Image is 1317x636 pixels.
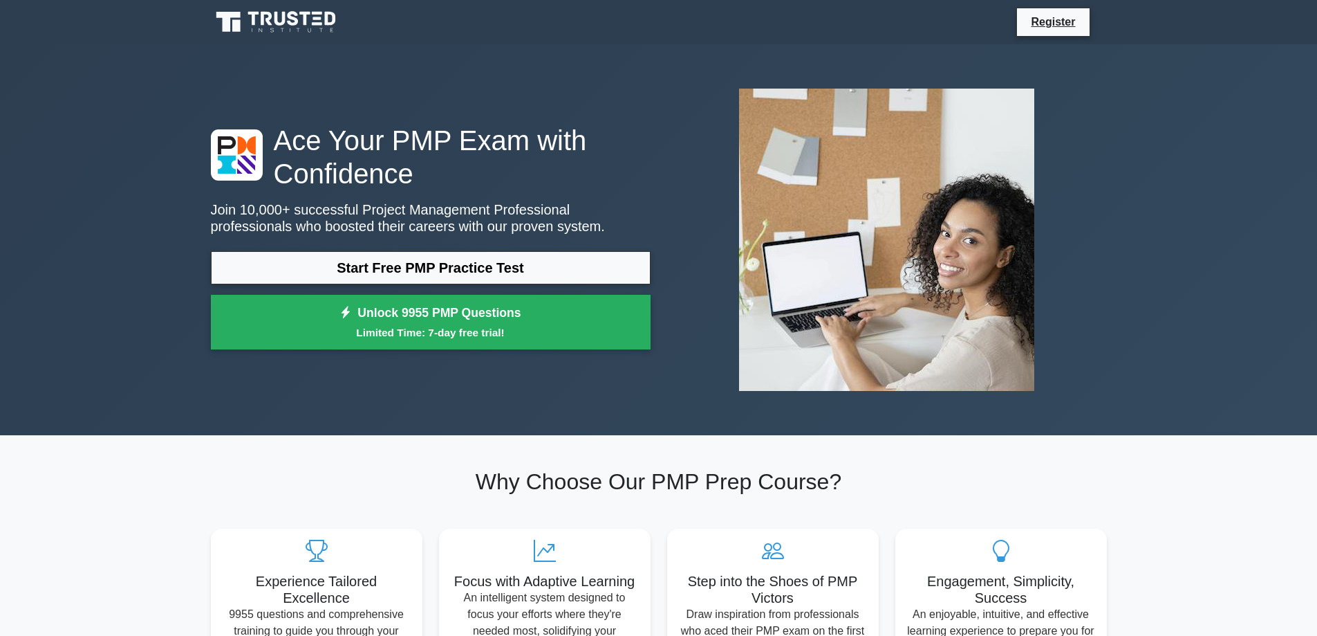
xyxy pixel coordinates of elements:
[211,469,1107,495] h2: Why Choose Our PMP Prep Course?
[211,295,651,350] a: Unlock 9955 PMP QuestionsLimited Time: 7-day free trial!
[678,573,868,606] h5: Step into the Shoes of PMP Victors
[228,325,633,340] small: Limited Time: 7-day free trial!
[222,573,411,606] h5: Experience Tailored Excellence
[1022,13,1083,30] a: Register
[211,251,651,284] a: Start Free PMP Practice Test
[211,201,651,235] p: Join 10,000+ successful Project Management Professional professionals who boosted their careers w...
[211,124,651,190] h1: Ace Your PMP Exam with Confidence
[450,573,639,590] h5: Focus with Adaptive Learning
[906,573,1096,606] h5: Engagement, Simplicity, Success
